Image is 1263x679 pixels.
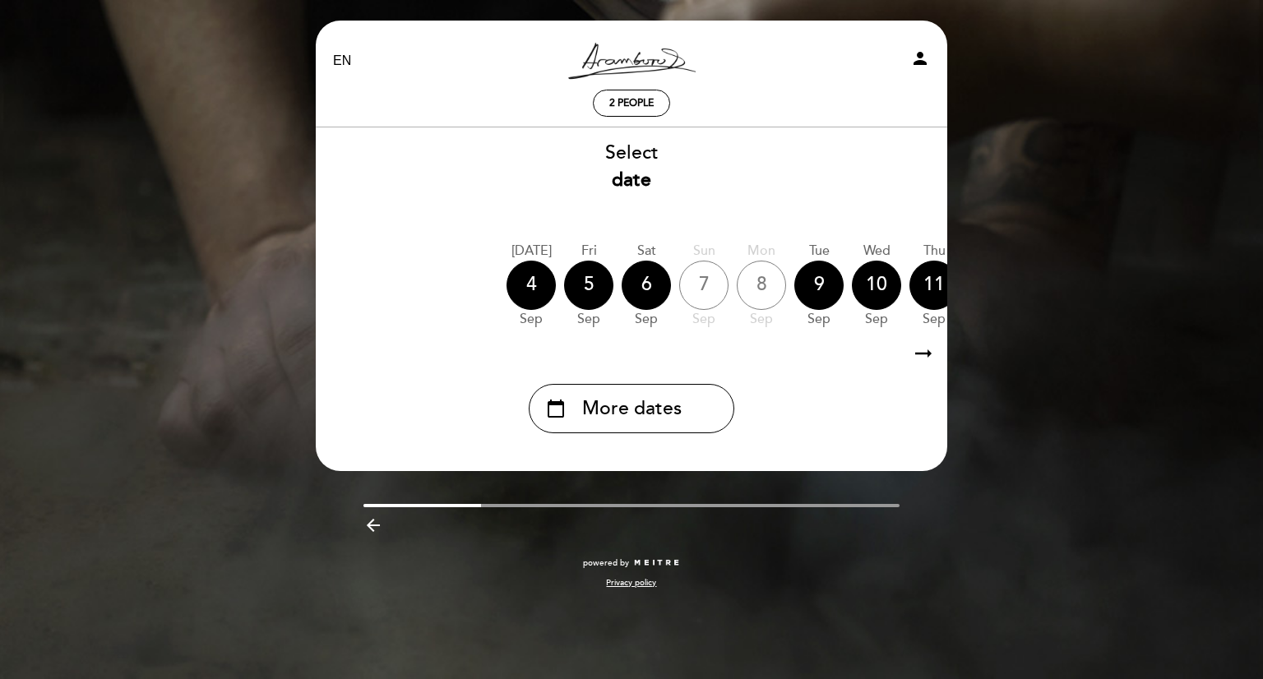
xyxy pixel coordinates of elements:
div: Wed [852,242,901,261]
div: 8 [737,261,786,310]
img: MEITRE [633,559,680,567]
div: [DATE] [507,242,556,261]
div: 9 [794,261,844,310]
div: Sat [622,242,671,261]
div: 5 [564,261,613,310]
a: powered by [583,557,680,569]
div: 7 [679,261,729,310]
span: powered by [583,557,629,569]
div: Sep [622,310,671,329]
div: Sep [507,310,556,329]
div: Fri [564,242,613,261]
div: 11 [909,261,959,310]
span: More dates [582,395,682,423]
div: Sep [737,310,786,329]
div: Thu [909,242,959,261]
div: Sep [794,310,844,329]
a: Aramburu Resto [529,39,734,84]
button: person [910,48,930,74]
div: Select [315,140,948,194]
span: 2 people [609,97,654,109]
i: person [910,48,930,68]
i: arrow_right_alt [911,336,936,372]
div: Sep [679,310,729,329]
a: Privacy policy [606,577,656,589]
div: Sep [852,310,901,329]
div: 4 [507,261,556,310]
div: Mon [737,242,786,261]
div: Sep [564,310,613,329]
i: calendar_today [546,395,566,423]
div: Sun [679,242,729,261]
div: 10 [852,261,901,310]
i: arrow_backward [363,515,383,535]
div: 6 [622,261,671,310]
b: date [612,169,651,192]
div: Tue [794,242,844,261]
div: Sep [909,310,959,329]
